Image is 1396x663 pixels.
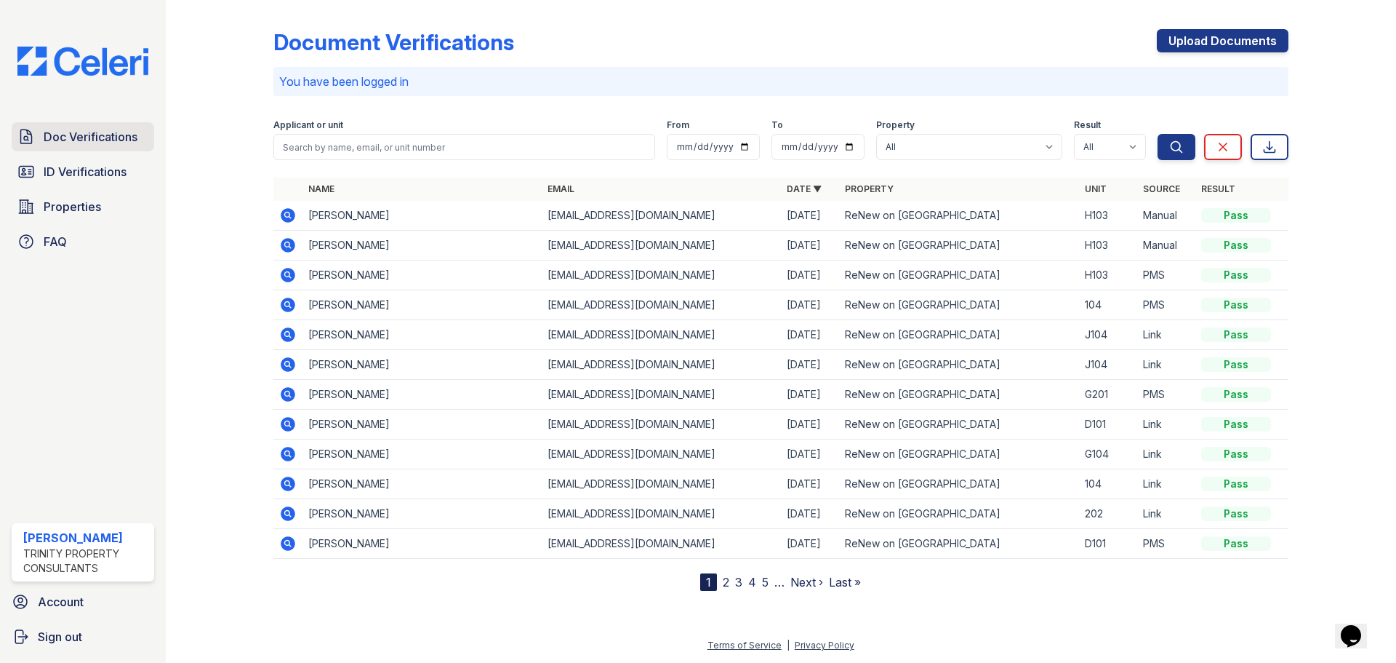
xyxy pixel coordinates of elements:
[1079,231,1137,261] td: H103
[700,573,717,591] div: 1
[302,350,542,380] td: [PERSON_NAME]
[839,231,1078,261] td: ReNew on [GEOGRAPHIC_DATA]
[1137,440,1195,469] td: Link
[829,575,861,589] a: Last »
[1201,536,1271,551] div: Pass
[787,640,790,651] div: |
[12,122,154,151] a: Doc Verifications
[781,410,839,440] td: [DATE]
[302,261,542,290] td: [PERSON_NAME]
[1201,387,1271,402] div: Pass
[1079,410,1137,440] td: D101
[1079,380,1137,410] td: G201
[38,593,84,611] span: Account
[1137,469,1195,499] td: Link
[1201,447,1271,461] div: Pass
[6,47,160,76] img: CE_Logo_Blue-a8612792a0a2168367f1c8372b55b34899dd931a85d93a1a3d3e32e68fde9ad4.png
[1201,298,1271,312] div: Pass
[44,233,67,250] span: FAQ
[1085,183,1107,194] a: Unit
[44,163,127,180] span: ID Verifications
[707,640,782,651] a: Terms of Service
[1143,183,1180,194] a: Source
[781,469,839,499] td: [DATE]
[667,119,689,131] label: From
[1201,327,1271,342] div: Pass
[781,499,839,529] td: [DATE]
[781,529,839,559] td: [DATE]
[542,201,781,231] td: [EMAIL_ADDRESS][DOMAIN_NAME]
[542,231,781,261] td: [EMAIL_ADDRESS][DOMAIN_NAME]
[1201,507,1271,521] div: Pass
[839,201,1078,231] td: ReNew on [GEOGRAPHIC_DATA]
[748,575,756,589] a: 4
[781,201,839,231] td: [DATE]
[6,587,160,616] a: Account
[839,499,1078,529] td: ReNew on [GEOGRAPHIC_DATA]
[1157,29,1288,52] a: Upload Documents
[1137,290,1195,320] td: PMS
[1079,350,1137,380] td: J104
[542,350,781,380] td: [EMAIL_ADDRESS][DOMAIN_NAME]
[279,73,1283,90] p: You have been logged in
[839,290,1078,320] td: ReNew on [GEOGRAPHIC_DATA]
[302,529,542,559] td: [PERSON_NAME]
[1137,231,1195,261] td: Manual
[839,320,1078,350] td: ReNew on [GEOGRAPHIC_DATA]
[1137,350,1195,380] td: Link
[771,119,783,131] label: To
[723,575,729,589] a: 2
[12,192,154,221] a: Properties
[839,469,1078,499] td: ReNew on [GEOGRAPHIC_DATA]
[781,440,839,469] td: [DATE]
[795,640,854,651] a: Privacy Policy
[302,201,542,231] td: [PERSON_NAME]
[542,499,781,529] td: [EMAIL_ADDRESS][DOMAIN_NAME]
[1201,268,1271,282] div: Pass
[845,183,894,194] a: Property
[302,440,542,469] td: [PERSON_NAME]
[781,261,839,290] td: [DATE]
[781,380,839,410] td: [DATE]
[547,183,574,194] a: Email
[1079,290,1137,320] td: 104
[839,529,1078,559] td: ReNew on [GEOGRAPHIC_DATA]
[542,320,781,350] td: [EMAIL_ADDRESS][DOMAIN_NAME]
[542,529,781,559] td: [EMAIL_ADDRESS][DOMAIN_NAME]
[1335,605,1381,648] iframe: chat widget
[1137,529,1195,559] td: PMS
[542,410,781,440] td: [EMAIL_ADDRESS][DOMAIN_NAME]
[302,469,542,499] td: [PERSON_NAME]
[302,499,542,529] td: [PERSON_NAME]
[1079,469,1137,499] td: 104
[542,469,781,499] td: [EMAIL_ADDRESS][DOMAIN_NAME]
[1137,261,1195,290] td: PMS
[38,628,82,646] span: Sign out
[302,320,542,350] td: [PERSON_NAME]
[1137,201,1195,231] td: Manual
[302,290,542,320] td: [PERSON_NAME]
[762,575,769,589] a: 5
[790,575,823,589] a: Next ›
[12,227,154,256] a: FAQ
[542,440,781,469] td: [EMAIL_ADDRESS][DOMAIN_NAME]
[6,622,160,651] a: Sign out
[23,547,148,576] div: Trinity Property Consultants
[302,410,542,440] td: [PERSON_NAME]
[1137,380,1195,410] td: PMS
[1201,208,1271,223] div: Pass
[876,119,915,131] label: Property
[781,320,839,350] td: [DATE]
[1079,320,1137,350] td: J104
[273,29,514,55] div: Document Verifications
[839,380,1078,410] td: ReNew on [GEOGRAPHIC_DATA]
[1201,477,1271,491] div: Pass
[839,410,1078,440] td: ReNew on [GEOGRAPHIC_DATA]
[542,261,781,290] td: [EMAIL_ADDRESS][DOMAIN_NAME]
[1079,529,1137,559] td: D101
[44,128,137,146] span: Doc Verifications
[839,440,1078,469] td: ReNew on [GEOGRAPHIC_DATA]
[1079,440,1137,469] td: G104
[1137,499,1195,529] td: Link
